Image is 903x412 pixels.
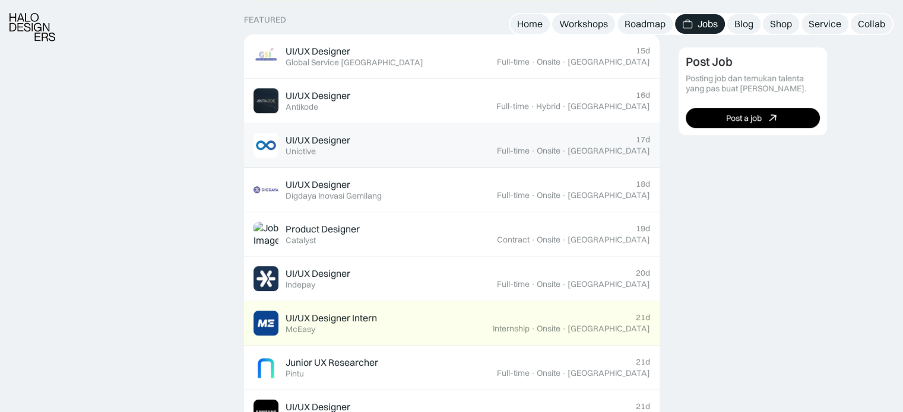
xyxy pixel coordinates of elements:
div: · [562,146,566,156]
img: Job Image [254,222,278,247]
div: Full-time [496,101,529,111]
div: 15d [636,46,650,56]
div: Pintu [286,369,304,379]
a: Job ImageUI/UX DesignerAntikode16dFull-time·Hybrid·[GEOGRAPHIC_DATA] [244,79,660,123]
div: · [531,324,536,334]
div: [GEOGRAPHIC_DATA] [568,146,650,156]
img: Job Image [254,311,278,336]
div: [GEOGRAPHIC_DATA] [568,57,650,67]
a: Job ImageJunior UX ResearcherPintu21dFull-time·Onsite·[GEOGRAPHIC_DATA] [244,346,660,390]
div: [GEOGRAPHIC_DATA] [568,235,650,245]
a: Home [510,14,550,34]
div: UI/UX Designer [286,90,350,102]
a: Shop [763,14,799,34]
div: Post a job [726,113,762,123]
div: 21d [636,401,650,411]
div: Service [809,18,841,30]
div: Roadmap [625,18,666,30]
div: Unictive [286,146,316,157]
div: Onsite [537,190,560,200]
div: McEasy [286,324,315,334]
a: Post a job [686,108,820,128]
div: · [562,324,566,334]
div: Jobs [698,18,718,30]
div: · [562,190,566,200]
div: Full-time [497,146,530,156]
div: · [562,235,566,245]
div: Digdaya Inovasi Gemilang [286,191,382,201]
div: Featured [244,15,286,25]
div: Full-time [497,368,530,378]
div: Internship [493,324,530,334]
a: Workshops [552,14,615,34]
div: UI/UX Designer [286,267,350,280]
div: · [562,101,566,111]
div: · [531,190,536,200]
a: Jobs [675,14,725,34]
img: Job Image [254,177,278,202]
img: Job Image [254,44,278,69]
div: · [531,235,536,245]
div: Antikode [286,102,318,112]
div: Full-time [497,190,530,200]
div: Contract [497,235,530,245]
div: Collab [858,18,885,30]
a: Job ImageUI/UX DesignerGlobal Service [GEOGRAPHIC_DATA]15dFull-time·Onsite·[GEOGRAPHIC_DATA] [244,34,660,79]
div: Indepay [286,280,315,290]
div: Full-time [497,57,530,67]
div: Onsite [537,324,560,334]
div: UI/UX Designer [286,178,350,191]
div: Junior UX Researcher [286,356,378,369]
div: Shop [770,18,792,30]
div: · [530,101,535,111]
div: Onsite [537,146,560,156]
div: Onsite [537,57,560,67]
div: Full-time [497,279,530,289]
a: Job ImageUI/UX DesignerDigdaya Inovasi Gemilang18dFull-time·Onsite·[GEOGRAPHIC_DATA] [244,168,660,212]
div: [GEOGRAPHIC_DATA] [568,368,650,378]
div: · [531,57,536,67]
div: Blog [734,18,753,30]
div: Catalyst [286,235,316,245]
img: Job Image [254,355,278,380]
a: Blog [727,14,761,34]
img: Job Image [254,133,278,158]
div: Onsite [537,235,560,245]
a: Job ImageUI/UX Designer InternMcEasy21dInternship·Onsite·[GEOGRAPHIC_DATA] [244,301,660,346]
div: [GEOGRAPHIC_DATA] [568,324,650,334]
a: Job ImageProduct DesignerCatalyst19dContract·Onsite·[GEOGRAPHIC_DATA] [244,212,660,257]
div: 18d [636,179,650,189]
div: · [531,146,536,156]
div: Hybrid [536,101,560,111]
div: 20d [636,268,650,278]
div: Workshops [559,18,608,30]
div: · [531,368,536,378]
div: UI/UX Designer Intern [286,312,377,324]
div: Onsite [537,279,560,289]
a: Job ImageUI/UX DesignerIndepay20dFull-time·Onsite·[GEOGRAPHIC_DATA] [244,257,660,301]
div: UI/UX Designer [286,134,350,146]
div: [GEOGRAPHIC_DATA] [568,101,650,111]
div: Global Service [GEOGRAPHIC_DATA] [286,58,423,68]
div: [GEOGRAPHIC_DATA] [568,190,650,200]
div: Post Job [686,55,733,69]
div: Product Designer [286,223,360,235]
div: 21d [636,312,650,322]
a: Collab [851,14,892,34]
div: · [562,57,566,67]
a: Job ImageUI/UX DesignerUnictive17dFull-time·Onsite·[GEOGRAPHIC_DATA] [244,123,660,168]
img: Job Image [254,266,278,291]
div: Onsite [537,368,560,378]
div: 19d [636,223,650,234]
div: · [562,279,566,289]
div: Home [517,18,543,30]
a: Service [801,14,848,34]
div: · [531,279,536,289]
div: [GEOGRAPHIC_DATA] [568,279,650,289]
div: Posting job dan temukan talenta yang pas buat [PERSON_NAME]. [686,74,820,94]
div: · [562,368,566,378]
div: 21d [636,357,650,367]
div: UI/UX Designer [286,45,350,58]
div: 17d [636,135,650,145]
div: 16d [636,90,650,100]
